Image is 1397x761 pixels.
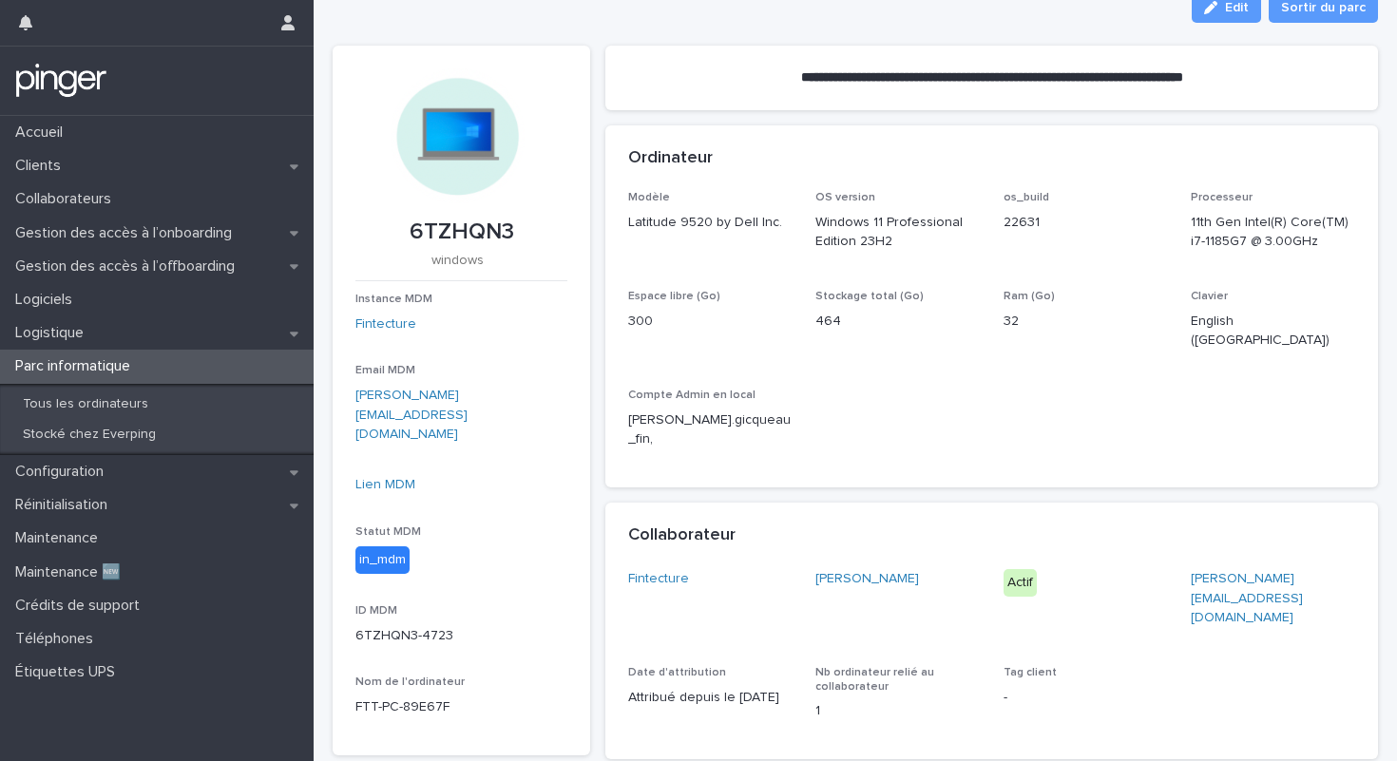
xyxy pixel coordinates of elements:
[8,190,126,208] p: Collaborateurs
[8,427,171,443] p: Stocké chez Everping
[815,701,980,721] p: 1
[815,312,980,332] p: 464
[1004,192,1049,203] span: os_build
[628,667,726,678] span: Date d'attribution
[8,124,78,142] p: Accueil
[8,291,87,309] p: Logiciels
[1004,312,1168,332] p: 32
[1225,1,1249,14] span: Edit
[355,389,468,442] a: [PERSON_NAME][EMAIL_ADDRESS][DOMAIN_NAME]
[355,294,432,305] span: Instance MDM
[628,390,756,401] span: Compte Admin en local
[8,663,130,681] p: Étiquettes UPS
[815,291,924,302] span: Stockage total (Go)
[8,157,76,175] p: Clients
[355,546,410,574] div: in_mdm
[8,257,250,276] p: Gestion des accès à l’offboarding
[1004,688,1168,708] p: -
[355,526,421,538] span: Statut MDM
[1004,213,1168,233] p: 22631
[628,312,793,332] p: 300
[8,529,113,547] p: Maintenance
[8,224,247,242] p: Gestion des accès à l’onboarding
[628,569,689,589] a: Fintecture
[8,463,119,481] p: Configuration
[628,291,720,302] span: Espace libre (Go)
[1191,192,1253,203] span: Processeur
[8,357,145,375] p: Parc informatique
[1004,291,1055,302] span: Ram (Go)
[628,525,736,546] h2: Collaborateur
[815,667,934,692] span: Nb ordinateur relié au collaborateur
[628,213,793,233] p: Latitude 9520 by Dell Inc.
[355,314,416,334] a: Fintecture
[355,626,567,646] p: 6TZHQN3-4723
[8,563,136,581] p: Maintenance 🆕
[8,324,99,342] p: Logistique
[628,148,713,169] h2: Ordinateur
[815,192,875,203] span: OS version
[8,597,155,615] p: Crédits de support
[355,365,415,376] span: Email MDM
[628,410,793,450] p: [PERSON_NAME].gicqueau_fin,
[355,219,567,246] p: 6TZHQN3
[355,697,567,717] p: FTT-PC-89E67F
[355,478,415,491] a: Lien MDM
[8,630,108,648] p: Téléphones
[8,396,163,412] p: Tous les ordinateurs
[628,192,670,203] span: Modèle
[355,253,560,269] p: windows
[1191,312,1355,352] p: English ([GEOGRAPHIC_DATA])
[8,496,123,514] p: Réinitialisation
[628,688,793,708] p: Attribué depuis le [DATE]
[15,62,107,100] img: mTgBEunGTSyRkCgitkcU
[815,569,919,589] a: [PERSON_NAME]
[1191,572,1303,625] a: [PERSON_NAME][EMAIL_ADDRESS][DOMAIN_NAME]
[1191,213,1355,253] p: 11th Gen Intel(R) Core(TM) i7-1185G7 @ 3.00GHz
[815,213,980,253] p: Windows 11 Professional Edition 23H2
[355,676,465,688] span: Nom de l'ordinateur
[355,605,397,617] span: ID MDM
[1004,667,1057,678] span: Tag client
[1191,291,1228,302] span: Clavier
[1004,569,1037,597] div: Actif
